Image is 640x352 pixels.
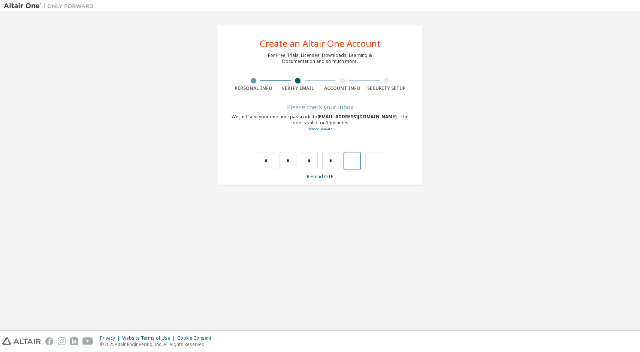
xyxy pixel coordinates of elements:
[70,337,78,345] img: linkedin.svg
[100,335,122,341] div: Privacy
[317,113,398,120] span: [EMAIL_ADDRESS][DOMAIN_NAME]
[82,337,93,345] img: youtube.svg
[260,39,381,48] div: Create an Altair One Account
[307,173,333,180] a: Resend OTP
[231,114,409,132] div: We just sent your one-time passcode to . The code is valid for 15 minutes.
[276,85,320,91] div: Verify Email
[308,127,332,131] a: Go back to the registration form
[231,85,276,91] div: Personal Info
[177,335,216,341] div: Cookie Consent
[365,85,409,91] div: Security Setup
[231,105,409,109] div: Please check your inbox
[58,337,66,345] img: instagram.svg
[4,2,97,10] img: Altair One
[2,337,41,345] img: altair_logo.svg
[268,52,372,64] div: For Free Trials, Licenses, Downloads, Learning & Documentation and so much more.
[122,335,177,341] div: Website Terms of Use
[45,337,53,345] img: facebook.svg
[320,85,365,91] div: Account Info
[100,341,216,348] p: © 2025 Altair Engineering, Inc. All Rights Reserved.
